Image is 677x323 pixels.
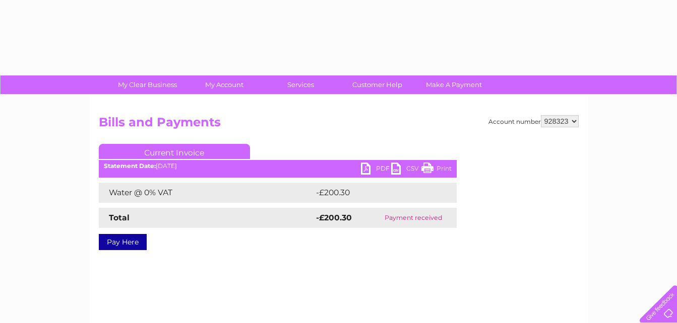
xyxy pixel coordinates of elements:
td: -£200.30 [314,183,440,203]
a: PDF [361,163,391,177]
strong: Total [109,213,130,222]
a: My Clear Business [106,75,189,94]
a: CSV [391,163,421,177]
a: Pay Here [99,234,147,250]
td: Water @ 0% VAT [99,183,314,203]
div: Account number [488,115,579,127]
b: Statement Date: [104,162,156,170]
strong: -£200.30 [316,213,352,222]
a: Print [421,163,452,177]
a: Current Invoice [99,144,250,159]
a: Make A Payment [412,75,496,94]
a: My Account [182,75,266,94]
h2: Bills and Payments [99,115,579,134]
a: Customer Help [336,75,419,94]
div: [DATE] [99,163,457,170]
td: Payment received [370,208,457,228]
a: Services [259,75,342,94]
